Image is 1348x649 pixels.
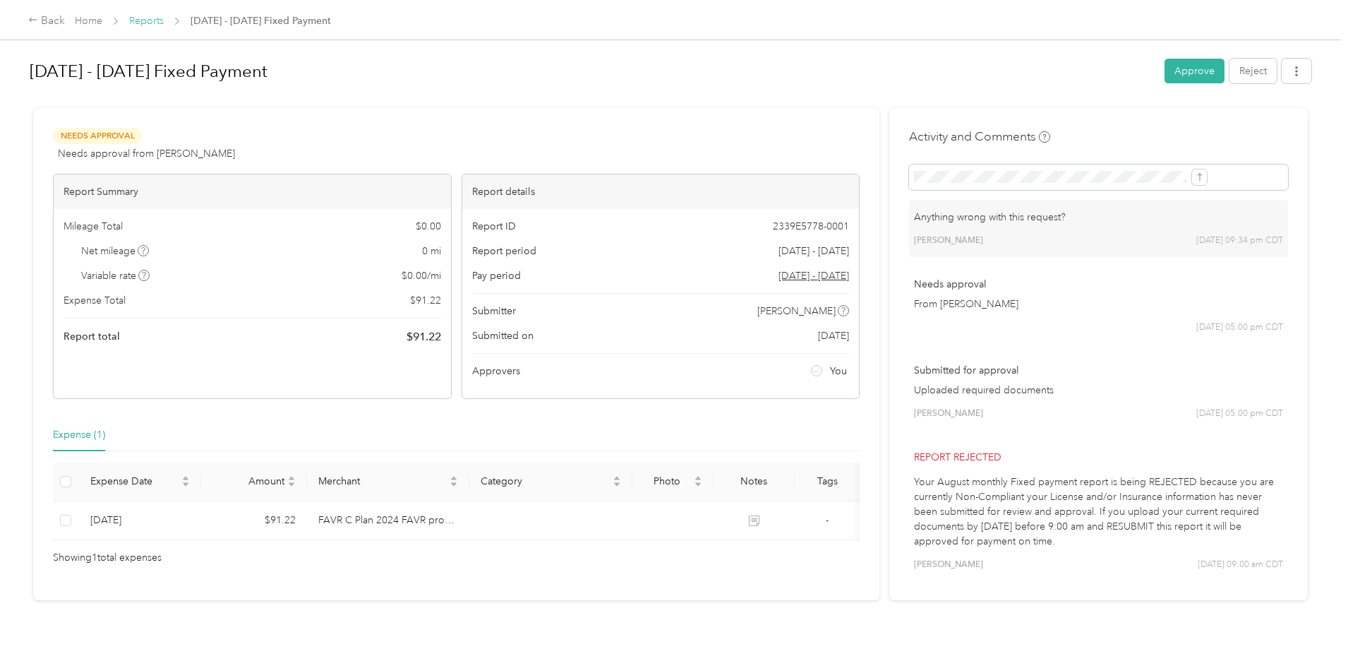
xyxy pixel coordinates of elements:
span: Expense Date [90,475,179,487]
p: Submitted for approval [914,363,1283,378]
span: Amount [212,475,284,487]
a: Home [75,15,102,27]
span: You [830,364,847,379]
span: Submitter [472,304,516,318]
th: Amount [201,463,307,501]
span: [DATE] 09:34 pm CDT [1196,234,1283,247]
span: Mileage Total [64,219,123,234]
span: caret-down [450,480,458,489]
span: caret-up [613,474,621,482]
span: Pay period [472,268,521,283]
span: 2339E5778-0001 [773,219,849,234]
span: Go to pay period [778,268,849,283]
th: Tags [795,463,860,501]
a: Reports [129,15,164,27]
h4: Activity and Comments [909,128,1050,145]
p: Anything wrong with this request? [914,210,1283,225]
th: Notes [714,463,795,501]
span: $ 91.22 [407,328,441,345]
span: $ 0.00 [416,219,441,234]
span: [DATE] 05:00 pm CDT [1196,407,1283,420]
span: - [826,514,829,526]
span: [PERSON_NAME] [757,304,836,318]
p: Uploaded required documents [914,383,1283,398]
button: Reject [1229,59,1277,83]
span: [DATE] - [DATE] Fixed Payment [191,13,331,28]
h1: Aug 1 - 31, 2025 Fixed Payment [30,54,1155,88]
span: caret-down [694,480,702,489]
div: Report Summary [54,174,451,209]
span: caret-down [181,480,190,489]
th: Photo [632,463,714,501]
th: Merchant [307,463,470,501]
iframe: Everlance-gr Chat Button Frame [1269,570,1348,649]
td: FAVR C Plan 2024 FAVR program [307,501,470,540]
span: Showing 1 total expenses [53,550,162,566]
span: caret-up [694,474,702,482]
div: Report details [462,174,860,209]
span: Report period [472,244,536,258]
span: caret-up [450,474,458,482]
span: Needs Approval [53,128,142,144]
span: Report ID [472,219,516,234]
span: Category [481,475,610,487]
span: [DATE] 09:00 am CDT [1198,559,1283,571]
span: caret-down [613,480,621,489]
td: $91.22 [201,501,307,540]
th: Expense Date [79,463,201,501]
span: caret-down [287,480,296,489]
span: 0 mi [422,244,441,258]
td: 9-12-2025 [79,501,201,540]
span: $ 91.22 [410,293,441,308]
span: Merchant [318,475,447,487]
span: [PERSON_NAME] [914,407,983,420]
span: caret-up [181,474,190,482]
span: Expense Total [64,293,126,308]
span: $ 0.00 / mi [402,268,441,283]
th: Category [469,463,632,501]
p: Your August monthly Fixed payment report is being REJECTED because you are currently Non-Complian... [914,475,1283,549]
div: Back [28,13,65,30]
span: [DATE] 05:00 pm CDT [1196,321,1283,334]
span: Photo [644,475,691,487]
span: Needs approval from [PERSON_NAME] [58,146,235,161]
span: [PERSON_NAME] [914,559,983,571]
span: Approvers [472,364,520,379]
span: caret-up [287,474,296,482]
td: - [795,501,860,540]
button: Approve [1165,59,1224,83]
span: [PERSON_NAME] [914,234,983,247]
span: [DATE] - [DATE] [778,244,849,258]
p: Report rejected [914,450,1283,465]
p: Needs approval [914,277,1283,292]
p: From [PERSON_NAME] [914,297,1283,311]
span: Report total [64,329,120,344]
div: Tags [806,475,848,487]
span: Net mileage [81,244,150,258]
span: Submitted on [472,328,534,343]
span: [DATE] [818,328,849,343]
span: Variable rate [81,268,150,283]
div: Expense (1) [53,427,105,443]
